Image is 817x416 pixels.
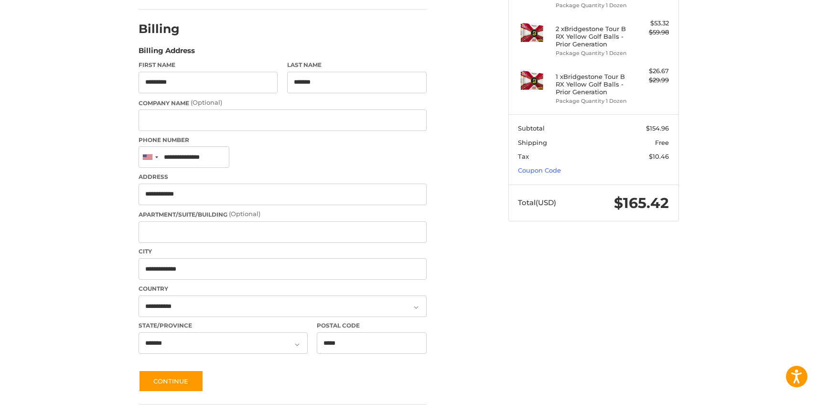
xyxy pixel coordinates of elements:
[556,49,629,57] li: Package Quantity 1 Dozen
[229,210,260,218] small: (Optional)
[556,73,629,96] h4: 1 x Bridgestone Tour B RX Yellow Golf Balls - Prior Generation
[139,22,194,36] h2: Billing
[139,136,427,144] label: Phone Number
[518,166,561,174] a: Coupon Code
[631,19,669,28] div: $53.32
[518,198,556,207] span: Total (USD)
[556,25,629,48] h4: 2 x Bridgestone Tour B RX Yellow Golf Balls - Prior Generation
[614,194,669,212] span: $165.42
[287,61,427,69] label: Last Name
[631,28,669,37] div: $59.98
[139,247,427,256] label: City
[139,321,308,330] label: State/Province
[518,139,547,146] span: Shipping
[556,97,629,105] li: Package Quantity 1 Dozen
[139,61,278,69] label: First Name
[139,370,204,392] button: Continue
[317,321,427,330] label: Postal Code
[631,66,669,76] div: $26.67
[139,173,427,181] label: Address
[631,76,669,85] div: $29.99
[139,45,195,61] legend: Billing Address
[139,285,427,293] label: Country
[139,147,161,167] div: United States: +1
[191,99,222,106] small: (Optional)
[655,139,669,146] span: Free
[646,124,669,132] span: $154.96
[518,124,545,132] span: Subtotal
[556,1,629,10] li: Package Quantity 1 Dozen
[518,153,529,160] span: Tax
[139,98,427,108] label: Company Name
[139,209,427,219] label: Apartment/Suite/Building
[649,153,669,160] span: $10.46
